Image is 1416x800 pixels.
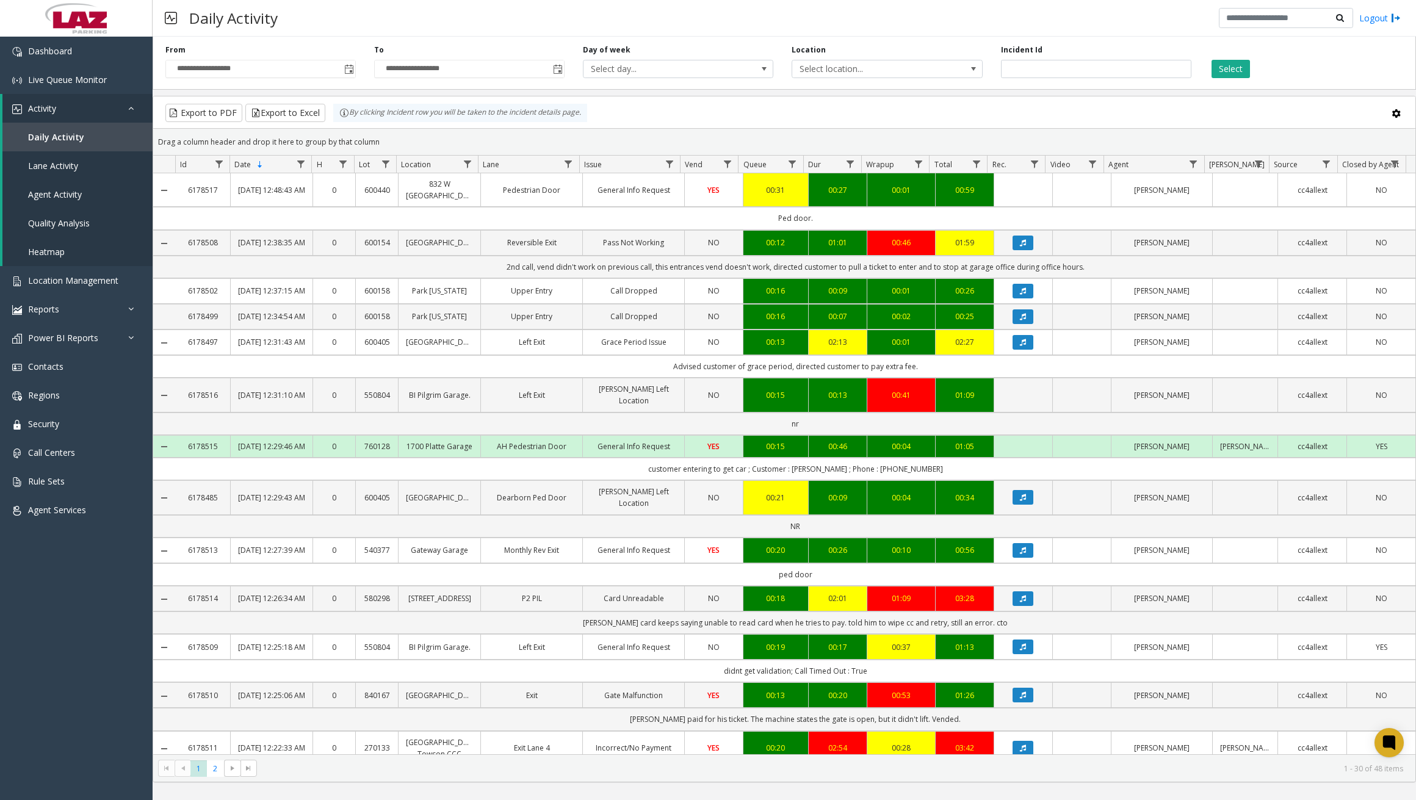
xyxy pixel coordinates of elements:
a: 0 [320,441,348,452]
div: 00:15 [751,441,801,452]
a: 00:09 [816,492,859,503]
a: Queue Filter Menu [784,156,800,172]
img: 'icon' [12,305,22,315]
a: Collapse Details [153,239,175,248]
a: Park [US_STATE] [406,311,473,322]
a: Source Filter Menu [1318,156,1335,172]
a: 00:18 [751,593,801,604]
span: NO [708,337,720,347]
a: Gateway Garage [406,544,473,556]
span: Select location... [792,60,944,77]
a: 00:25 [943,311,986,322]
div: 00:16 [751,311,801,322]
a: General Info Request [590,184,677,196]
button: Select [1212,60,1250,78]
a: Agent Activity [2,180,153,209]
a: NO [1354,237,1408,248]
a: 0 [320,389,348,401]
a: NO [692,237,735,248]
span: NO [708,390,720,400]
a: Lane Filter Menu [560,156,577,172]
a: 00:07 [816,311,859,322]
a: 0 [320,285,348,297]
a: 00:59 [943,184,986,196]
a: 00:13 [816,389,859,401]
a: 00:13 [751,336,801,348]
a: 00:21 [751,492,801,503]
a: 6178508 [182,237,223,248]
a: 00:02 [875,311,928,322]
a: Quality Analysis [2,209,153,237]
span: NO [1376,390,1387,400]
a: 00:46 [875,237,928,248]
span: Heatmap [28,246,65,258]
img: logout [1391,12,1401,24]
a: [DATE] 12:31:43 AM [238,336,305,348]
span: Activity [28,103,56,114]
a: Parker Filter Menu [1250,156,1266,172]
img: 'icon' [12,449,22,458]
a: 600158 [363,285,391,297]
a: [PERSON_NAME] [1119,237,1205,248]
a: H Filter Menu [335,156,352,172]
a: cc4allext [1285,184,1339,196]
a: NO [1354,389,1408,401]
a: NO [1354,184,1408,196]
div: 00:01 [875,184,928,196]
a: Pass Not Working [590,237,677,248]
a: 0 [320,311,348,322]
img: 'icon' [12,477,22,487]
a: Activity [2,94,153,123]
span: NO [1376,185,1387,195]
a: NO [1354,311,1408,322]
a: 540377 [363,544,391,556]
a: 0 [320,641,348,653]
span: Regions [28,389,60,401]
td: NR [175,515,1415,538]
a: 6178485 [182,492,223,503]
span: Select day... [583,60,735,77]
a: [PERSON_NAME] Left Location [590,486,677,509]
a: 02:27 [943,336,986,348]
span: NO [708,593,720,604]
a: Collapse Details [153,546,175,556]
td: 2nd call, vend didn't work on previous call, this entrances vend doesn't work, directed customer ... [175,256,1415,278]
img: 'icon' [12,47,22,57]
div: 00:26 [943,285,986,297]
a: 6178517 [182,184,223,196]
span: YES [707,441,720,452]
a: Park [US_STATE] [406,285,473,297]
a: 00:04 [875,441,928,452]
a: [DATE] 12:37:15 AM [238,285,305,297]
img: infoIcon.svg [339,108,349,118]
a: [PERSON_NAME] [1119,336,1205,348]
a: Left Exit [488,336,575,348]
td: ped door [175,563,1415,586]
div: 00:01 [875,285,928,297]
span: NO [1376,545,1387,555]
div: 00:12 [751,237,801,248]
a: 00:34 [943,492,986,503]
div: 01:01 [816,237,859,248]
a: 6178497 [182,336,223,348]
a: [PERSON_NAME] [1119,492,1205,503]
a: 00:41 [875,389,928,401]
span: NO [1376,286,1387,296]
a: [DATE] 12:27:39 AM [238,544,305,556]
a: 03:28 [943,593,986,604]
div: 00:10 [875,544,928,556]
a: Collapse Details [153,493,175,503]
a: NO [1354,544,1408,556]
span: NO [1376,337,1387,347]
a: 600440 [363,184,391,196]
a: Pedestrian Door [488,184,575,196]
a: Daily Activity [2,123,153,151]
a: cc4allext [1285,389,1339,401]
span: YES [1376,441,1387,452]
